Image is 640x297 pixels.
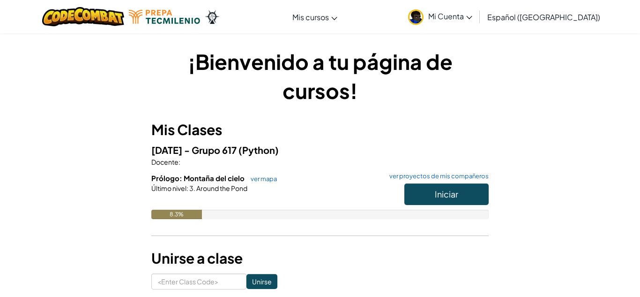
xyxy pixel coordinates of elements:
a: Mis cursos [288,4,342,30]
img: Tecmilenio logo [129,10,200,24]
span: : [179,158,180,166]
h3: Unirse a clase [151,248,489,269]
img: Ozaria [205,10,220,24]
img: CodeCombat logo [42,7,124,26]
span: Prólogo: Montaña del cielo [151,174,246,183]
span: [DATE] - Grupo 617 [151,144,238,156]
span: Iniciar [435,189,458,199]
input: <Enter Class Code> [151,274,246,289]
img: avatar [408,9,424,25]
div: 8.3% [151,210,202,219]
span: Mis cursos [292,12,329,22]
button: Iniciar [404,183,489,205]
a: ver proyectos de mis compañeros [385,173,489,179]
a: Español ([GEOGRAPHIC_DATA]) [483,4,605,30]
a: ver mapa [246,175,277,183]
span: 3. [188,184,195,192]
span: Español ([GEOGRAPHIC_DATA]) [487,12,600,22]
span: Around the Pond [195,184,247,192]
span: : [186,184,188,192]
span: Mi Cuenta [428,11,472,21]
h3: Mis Clases [151,119,489,140]
span: (Python) [238,144,279,156]
span: Docente [151,158,179,166]
a: Mi Cuenta [403,2,477,31]
h1: ¡Bienvenido a tu página de cursos! [151,47,489,105]
input: Unirse [246,274,277,289]
span: Último nivel [151,184,186,192]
